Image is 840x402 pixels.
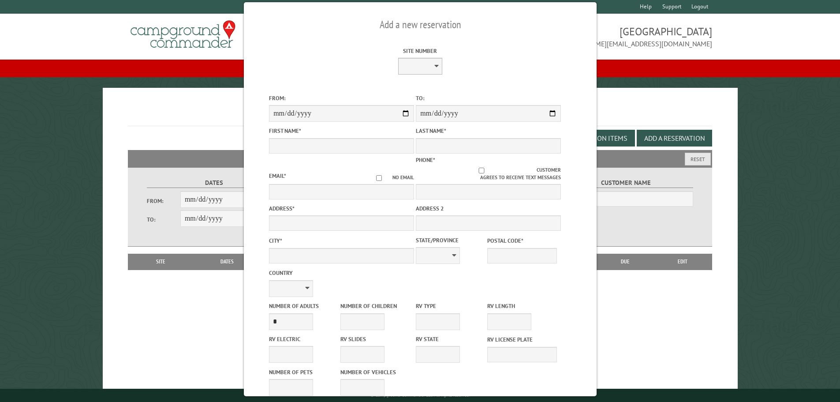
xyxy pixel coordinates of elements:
[416,94,561,102] label: To:
[416,302,485,310] label: RV Type
[416,236,485,244] label: State/Province
[269,269,414,277] label: Country
[269,368,339,376] label: Number of Pets
[340,335,410,343] label: RV Slides
[416,335,485,343] label: RV State
[269,127,414,135] label: First Name
[269,335,339,343] label: RV Electric
[147,215,180,224] label: To:
[487,302,557,310] label: RV Length
[147,197,180,205] label: From:
[653,254,713,270] th: Edit
[487,335,557,344] label: RV License Plate
[366,174,414,181] label: No email
[416,204,561,213] label: Address 2
[190,254,265,270] th: Dates
[637,130,712,147] button: Add a Reservation
[269,94,414,102] label: From:
[426,168,537,173] input: Customer agrees to receive text messages
[416,127,561,135] label: Last Name
[340,302,410,310] label: Number of Children
[559,178,693,188] label: Customer Name
[128,17,238,52] img: Campground Commander
[370,392,470,398] small: © Campground Commander LLC. All rights reserved.
[269,16,571,33] h2: Add a new reservation
[487,237,557,245] label: Postal Code
[685,153,711,165] button: Reset
[128,102,713,126] h1: Reservations
[132,254,190,270] th: Site
[366,175,392,181] input: No email
[269,302,339,310] label: Number of Adults
[340,368,410,376] label: Number of Vehicles
[559,130,635,147] button: Edit Add-on Items
[597,254,653,270] th: Due
[128,150,713,167] h2: Filters
[347,47,493,55] label: Site Number
[269,172,286,180] label: Email
[416,166,561,181] label: Customer agrees to receive text messages
[147,178,281,188] label: Dates
[269,204,414,213] label: Address
[416,156,435,164] label: Phone
[269,237,414,245] label: City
